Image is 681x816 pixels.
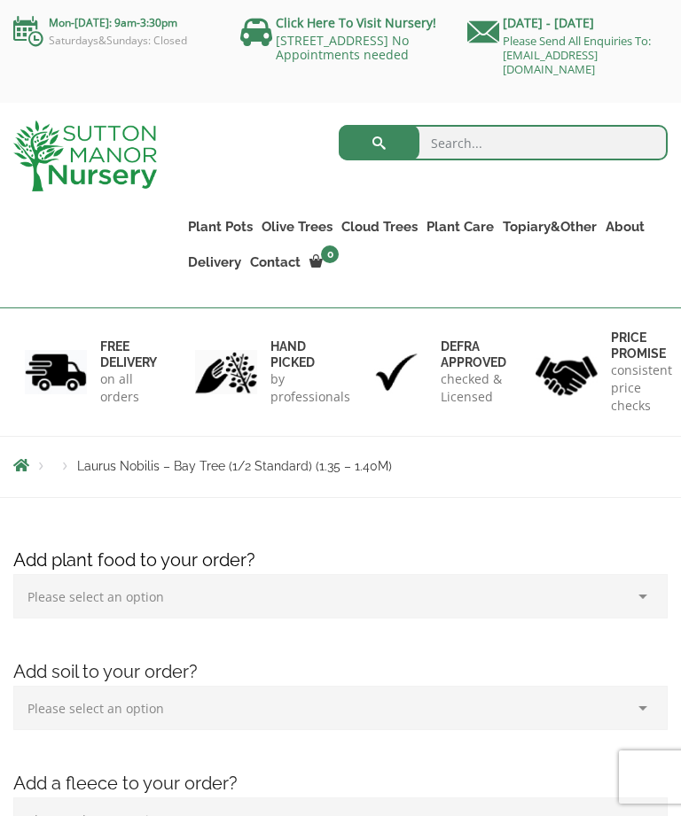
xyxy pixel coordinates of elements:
p: Saturdays&Sundays: Closed [13,34,214,48]
span: 0 [321,245,339,263]
img: 1.jpg [25,350,87,395]
a: About [601,214,649,239]
h6: Price promise [611,330,672,361]
a: Topiary&Other [498,214,601,239]
a: 0 [305,250,344,275]
a: Cloud Trees [337,214,422,239]
img: 4.jpg [536,345,598,399]
a: Delivery [184,250,246,275]
p: consistent price checks [611,361,672,415]
img: 2.jpg [195,350,257,395]
p: [DATE] - [DATE] [467,12,668,34]
p: on all orders [100,370,157,406]
img: logo [13,120,157,191]
p: by professionals [270,370,350,406]
p: Mon-[DATE]: 9am-3:30pm [13,12,214,34]
a: Please Send All Enquiries To: [EMAIL_ADDRESS][DOMAIN_NAME] [503,33,651,77]
a: Plant Care [422,214,498,239]
span: Laurus Nobilis – Bay Tree (1/2 Standard) (1.35 – 1.40M) [77,459,392,473]
a: Plant Pots [184,214,257,239]
a: [STREET_ADDRESS] No Appointments needed [276,32,409,63]
h6: FREE DELIVERY [100,338,157,370]
a: Contact [246,250,305,275]
h6: Defra approved [441,338,506,370]
input: Search... [339,125,668,160]
nav: Breadcrumbs [13,456,668,478]
h6: hand picked [270,338,350,370]
a: Click Here To Visit Nursery! [276,14,436,31]
p: checked & Licensed [441,370,506,406]
a: Olive Trees [257,214,337,239]
img: 3.jpg [365,350,427,395]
